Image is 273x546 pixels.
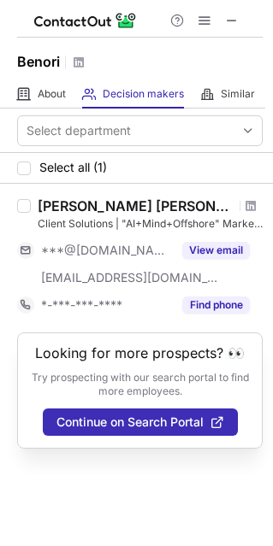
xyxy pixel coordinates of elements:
span: Continue on Search Portal [56,415,204,429]
h1: Benori [17,51,60,72]
img: ContactOut v5.3.10 [34,10,137,31]
button: Reveal Button [182,242,250,259]
span: Decision makers [103,87,184,101]
header: Looking for more prospects? 👀 [35,345,245,361]
span: ***@[DOMAIN_NAME] [41,243,172,258]
div: Client Solutions | "AI+Mind+Offshore" Market Intelligence [38,216,263,232]
div: Select department [27,122,131,139]
span: About [38,87,66,101]
button: Continue on Search Portal [43,408,238,436]
span: Similar [221,87,255,101]
p: Try prospecting with our search portal to find more employees. [30,371,250,398]
span: Select all (1) [39,161,107,174]
span: [EMAIL_ADDRESS][DOMAIN_NAME] [41,270,219,285]
div: [PERSON_NAME] [PERSON_NAME] [38,197,234,214]
button: Reveal Button [182,296,250,314]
